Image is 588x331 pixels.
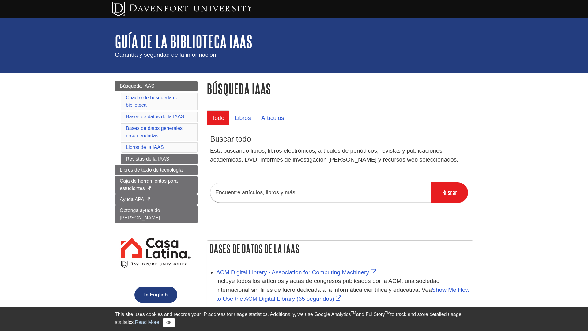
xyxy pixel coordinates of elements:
[115,194,198,205] a: Ayuda APA
[120,167,183,173] span: Libros de texto de tecnología
[120,178,178,191] span: Caja de herramientas para estudiantes
[115,81,198,91] a: Búsqueda IAAS
[134,287,177,303] button: In English
[210,183,431,203] input: Encuentre artículos, libros y más...
[115,311,473,327] div: This site uses cookies and records your IP address for usage statistics. Additionally, we use Goo...
[115,176,198,194] a: Caja de herramientas para estudiantes
[207,81,473,97] h1: Búsqueda IAAS
[230,110,256,125] a: Libros
[431,182,468,203] input: Buscar
[126,114,184,119] a: Bases de datos de la IAAS
[115,32,252,51] a: Guía de la biblioteca IAAS
[115,81,198,314] div: Guide Page Menu
[210,135,470,143] h3: Buscar todo
[126,145,164,150] a: Libros de la IAAS
[133,292,179,297] a: In English
[145,198,150,202] i: This link opens in a new window
[120,83,154,89] span: Búsqueda IAAS
[216,287,470,302] a: Link opens in new window
[120,197,144,202] span: Ayuda APA
[163,318,175,327] button: Close
[126,126,183,138] a: Bases de datos generales recomendadas
[120,208,160,220] span: Obtenga ayuda de [PERSON_NAME]
[216,269,378,276] a: Link opens in new window
[115,205,198,223] a: Obtenga ayuda de [PERSON_NAME]
[115,51,216,58] span: Garantía y seguridad de la información
[146,187,151,191] i: This link opens in a new window
[126,95,179,108] a: Cuadro de búsqueda de biblioteca
[207,110,229,125] a: Todo
[216,277,470,303] p: Incluye todos los artículos y actas de congresos publicados por la ACM, una sociedad internaciona...
[210,146,470,164] p: Está buscando libros, libros electrónicos, artículos de periódicos, revistas y publicaciones acad...
[256,110,289,125] a: Artículos
[115,165,198,175] a: Libros de texto de tecnología
[135,320,159,325] a: Read More
[207,241,473,257] h2: Bases de datos de la IAAS
[112,2,252,16] img: Davenport University
[385,311,390,315] sup: TM
[351,311,356,315] sup: TM
[121,154,198,164] a: Revistas de la IAAS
